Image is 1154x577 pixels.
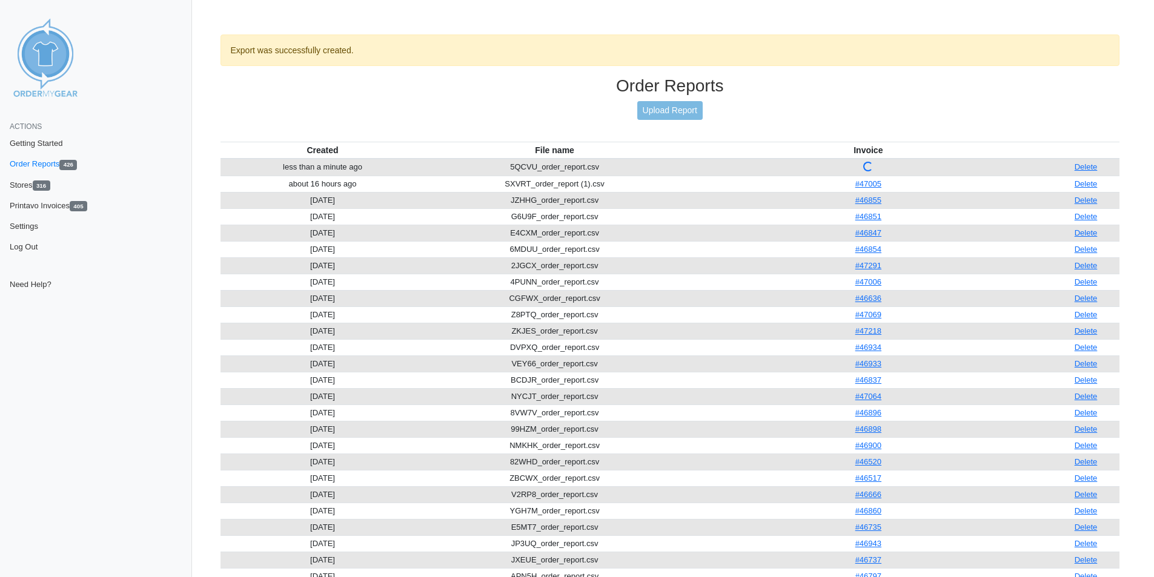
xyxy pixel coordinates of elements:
[425,274,685,290] td: 4PUNN_order_report.csv
[1075,441,1098,450] a: Delete
[221,274,425,290] td: [DATE]
[855,343,881,352] a: #46934
[1075,326,1098,335] a: Delete
[221,159,425,176] td: less than a minute ago
[1075,408,1098,417] a: Delete
[855,441,881,450] a: #46900
[221,470,425,486] td: [DATE]
[685,142,1052,159] th: Invoice
[221,257,425,274] td: [DATE]
[425,404,685,421] td: 8VW7V_order_report.csv
[1075,196,1098,205] a: Delete
[425,159,685,176] td: 5QCVU_order_report.csv
[221,339,425,355] td: [DATE]
[855,473,881,483] a: #46517
[855,261,881,270] a: #47291
[59,160,77,170] span: 426
[425,453,685,470] td: 82WHD_order_report.csv
[855,408,881,417] a: #46896
[1075,375,1098,384] a: Delete
[425,176,685,192] td: SXVRT_order_report (1).csv
[221,176,425,192] td: about 16 hours ago
[855,245,881,254] a: #46854
[855,277,881,286] a: #47006
[221,76,1120,96] h3: Order Reports
[221,208,425,225] td: [DATE]
[1075,277,1098,286] a: Delete
[855,555,881,564] a: #46737
[221,372,425,388] td: [DATE]
[425,552,685,568] td: JXEUE_order_report.csv
[425,535,685,552] td: JP3UQ_order_report.csv
[425,208,685,225] td: G6U9F_order_report.csv
[425,142,685,159] th: File name
[221,290,425,306] td: [DATE]
[1075,228,1098,237] a: Delete
[425,192,685,208] td: JZHHG_order_report.csv
[1075,539,1098,548] a: Delete
[221,35,1120,66] div: Export was successfully created.
[855,310,881,319] a: #47069
[425,339,685,355] td: DVPXQ_order_report.csv
[221,323,425,339] td: [DATE]
[425,503,685,519] td: YGH7M_order_report.csv
[855,457,881,466] a: #46520
[1075,506,1098,515] a: Delete
[425,372,685,388] td: BCDJR_order_report.csv
[1075,212,1098,221] a: Delete
[855,539,881,548] a: #46943
[1075,343,1098,352] a: Delete
[1075,555,1098,564] a: Delete
[1075,424,1098,434] a: Delete
[425,323,685,339] td: ZKJES_order_report.csv
[855,326,881,335] a: #47218
[425,486,685,503] td: V2RP8_order_report.csv
[221,404,425,421] td: [DATE]
[1075,392,1098,401] a: Delete
[425,241,685,257] td: 6MDUU_order_report.csv
[1075,162,1098,171] a: Delete
[425,355,685,372] td: VEY66_order_report.csv
[425,257,685,274] td: 2JGCX_order_report.csv
[425,225,685,241] td: E4CXM_order_report.csv
[855,490,881,499] a: #46666
[1075,310,1098,319] a: Delete
[221,388,425,404] td: [DATE]
[855,212,881,221] a: #46851
[221,437,425,453] td: [DATE]
[221,486,425,503] td: [DATE]
[1075,179,1098,188] a: Delete
[425,437,685,453] td: NMKHK_order_report.csv
[855,375,881,384] a: #46837
[1075,359,1098,368] a: Delete
[425,421,685,437] td: 99HZM_order_report.csv
[33,180,50,191] span: 316
[221,142,425,159] th: Created
[1075,523,1098,532] a: Delete
[637,101,703,120] a: Upload Report
[221,453,425,470] td: [DATE]
[1075,490,1098,499] a: Delete
[855,294,881,303] a: #46636
[855,359,881,368] a: #46933
[221,225,425,241] td: [DATE]
[221,503,425,519] td: [DATE]
[425,519,685,535] td: E5MT7_order_report.csv
[855,523,881,532] a: #46735
[1075,473,1098,483] a: Delete
[855,228,881,237] a: #46847
[221,355,425,372] td: [DATE]
[1075,457,1098,466] a: Delete
[221,519,425,535] td: [DATE]
[855,196,881,205] a: #46855
[425,290,685,306] td: CGFWX_order_report.csv
[221,535,425,552] td: [DATE]
[221,421,425,437] td: [DATE]
[1075,294,1098,303] a: Delete
[221,306,425,323] td: [DATE]
[1075,261,1098,270] a: Delete
[221,192,425,208] td: [DATE]
[425,306,685,323] td: Z8PTQ_order_report.csv
[855,424,881,434] a: #46898
[221,552,425,568] td: [DATE]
